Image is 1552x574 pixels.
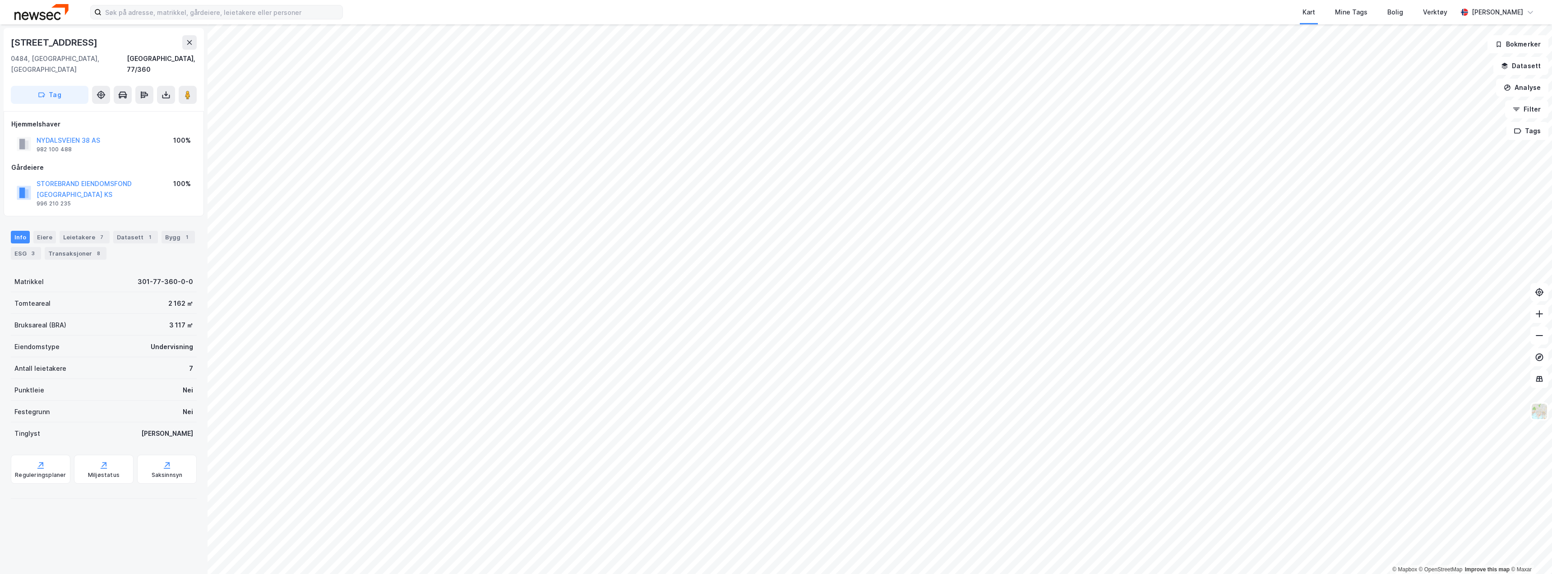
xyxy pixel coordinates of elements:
button: Datasett [1493,57,1548,75]
div: Info [11,231,30,243]
button: Analyse [1496,79,1548,97]
a: Mapbox [1392,566,1417,573]
div: Miljøstatus [88,471,120,479]
a: Improve this map [1465,566,1510,573]
div: Eiere [33,231,56,243]
div: [PERSON_NAME] [1472,7,1523,18]
div: Hjemmelshaver [11,119,196,130]
div: Transaksjoner [45,247,106,260]
div: Tomteareal [14,298,51,309]
div: 982 100 488 [37,146,72,153]
div: 1 [145,233,154,242]
button: Tags [1506,122,1548,140]
div: Eiendomstype [14,341,60,352]
div: Kontrollprogram for chat [1507,531,1552,574]
input: Søk på adresse, matrikkel, gårdeiere, leietakere eller personer [102,5,342,19]
div: 7 [97,233,106,242]
div: Verktøy [1423,7,1447,18]
div: Matrikkel [14,276,44,287]
div: 301-77-360-0-0 [138,276,193,287]
div: 1 [182,233,191,242]
div: Tinglyst [14,428,40,439]
div: 3 117 ㎡ [169,320,193,331]
div: Gårdeiere [11,162,196,173]
div: 100% [173,178,191,189]
div: Undervisning [151,341,193,352]
div: 0484, [GEOGRAPHIC_DATA], [GEOGRAPHIC_DATA] [11,53,127,75]
div: 8 [94,249,103,258]
div: 3 [28,249,37,258]
div: 100% [173,135,191,146]
div: Bruksareal (BRA) [14,320,66,331]
button: Filter [1505,100,1548,118]
div: 996 210 235 [37,200,71,207]
div: 2 162 ㎡ [168,298,193,309]
iframe: Chat Widget [1507,531,1552,574]
div: Reguleringsplaner [15,471,66,479]
img: Z [1531,403,1548,420]
button: Bokmerker [1487,35,1548,53]
div: Mine Tags [1335,7,1367,18]
div: Datasett [113,231,158,243]
div: Leietakere [60,231,110,243]
div: Bygg [162,231,195,243]
div: Nei [183,406,193,417]
div: Saksinnsyn [152,471,183,479]
div: ESG [11,247,41,260]
div: [PERSON_NAME] [141,428,193,439]
a: OpenStreetMap [1419,566,1463,573]
div: Nei [183,385,193,396]
div: [STREET_ADDRESS] [11,35,99,50]
div: Punktleie [14,385,44,396]
button: Tag [11,86,88,104]
div: Festegrunn [14,406,50,417]
div: Kart [1303,7,1315,18]
div: [GEOGRAPHIC_DATA], 77/360 [127,53,197,75]
div: Antall leietakere [14,363,66,374]
img: newsec-logo.f6e21ccffca1b3a03d2d.png [14,4,69,20]
div: 7 [189,363,193,374]
div: Bolig [1387,7,1403,18]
